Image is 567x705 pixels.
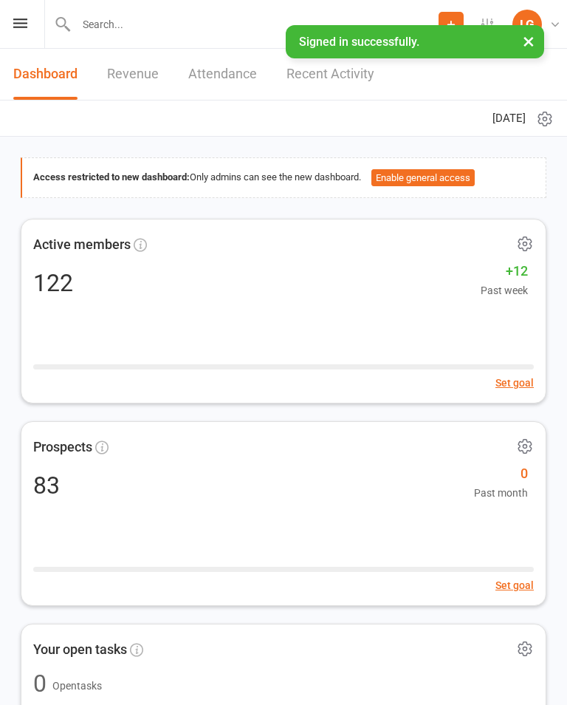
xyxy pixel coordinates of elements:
a: Attendance [188,49,257,100]
input: Search... [72,14,439,35]
span: Your open tasks [33,639,127,661]
button: Set goal [495,577,534,593]
strong: Access restricted to new dashboard: [33,171,190,183]
a: Revenue [107,49,159,100]
a: Dashboard [13,49,78,100]
span: Prospects [33,437,92,458]
div: 0 [33,672,47,695]
button: × [515,25,542,57]
span: Past week [481,282,528,299]
a: Recent Activity [286,49,374,100]
button: Set goal [495,375,534,391]
span: Open tasks [52,680,102,692]
span: Past month [474,485,528,501]
div: 83 [33,474,60,497]
span: Signed in successfully. [299,35,419,49]
div: 122 [33,271,73,295]
span: [DATE] [492,109,526,127]
div: LG [512,10,542,39]
button: Enable general access [371,169,475,187]
div: Only admins can see the new dashboard. [33,169,535,187]
span: Active members [33,234,131,256]
span: +12 [481,261,528,282]
span: 0 [474,463,528,485]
